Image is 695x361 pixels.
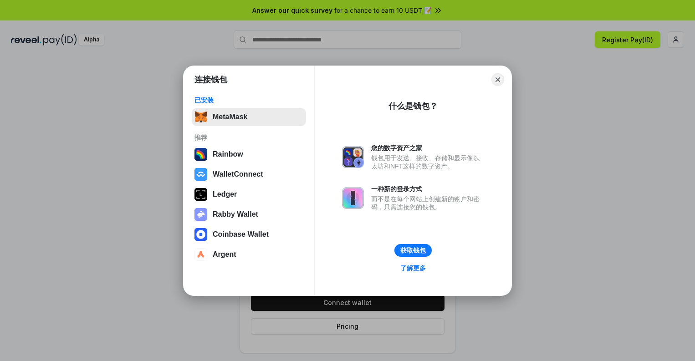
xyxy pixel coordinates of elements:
img: svg+xml,%3Csvg%20width%3D%2228%22%20height%3D%2228%22%20viewBox%3D%220%200%2028%2028%22%20fill%3D... [194,168,207,181]
div: 已安装 [194,96,303,104]
button: Coinbase Wallet [192,225,306,244]
img: svg+xml,%3Csvg%20width%3D%22120%22%20height%3D%22120%22%20viewBox%3D%220%200%20120%20120%22%20fil... [194,148,207,161]
img: svg+xml,%3Csvg%20xmlns%3D%22http%3A%2F%2Fwww.w3.org%2F2000%2Fsvg%22%20fill%3D%22none%22%20viewBox... [342,146,364,168]
button: Rainbow [192,145,306,163]
button: Argent [192,245,306,264]
div: 您的数字资产之家 [371,144,484,152]
div: 了解更多 [400,264,426,272]
div: 钱包用于发送、接收、存储和显示像以太坊和NFT这样的数字资产。 [371,154,484,170]
div: Argent [213,250,236,259]
div: Rabby Wallet [213,210,258,219]
img: svg+xml,%3Csvg%20xmlns%3D%22http%3A%2F%2Fwww.w3.org%2F2000%2Fsvg%22%20width%3D%2228%22%20height%3... [194,188,207,201]
div: 一种新的登录方式 [371,185,484,193]
img: svg+xml,%3Csvg%20width%3D%2228%22%20height%3D%2228%22%20viewBox%3D%220%200%2028%2028%22%20fill%3D... [194,228,207,241]
img: svg+xml,%3Csvg%20width%3D%2228%22%20height%3D%2228%22%20viewBox%3D%220%200%2028%2028%22%20fill%3D... [194,248,207,261]
button: Close [491,73,504,86]
div: 什么是钱包？ [388,101,438,112]
button: 获取钱包 [394,244,432,257]
img: svg+xml,%3Csvg%20fill%3D%22none%22%20height%3D%2233%22%20viewBox%3D%220%200%2035%2033%22%20width%... [194,111,207,123]
button: WalletConnect [192,165,306,183]
button: MetaMask [192,108,306,126]
div: Ledger [213,190,237,198]
div: MetaMask [213,113,247,121]
img: svg+xml,%3Csvg%20xmlns%3D%22http%3A%2F%2Fwww.w3.org%2F2000%2Fsvg%22%20fill%3D%22none%22%20viewBox... [342,187,364,209]
div: WalletConnect [213,170,263,178]
div: 获取钱包 [400,246,426,254]
div: 推荐 [194,133,303,142]
div: Coinbase Wallet [213,230,269,239]
button: Rabby Wallet [192,205,306,224]
div: Rainbow [213,150,243,158]
button: Ledger [192,185,306,203]
div: 而不是在每个网站上创建新的账户和密码，只需连接您的钱包。 [371,195,484,211]
img: svg+xml,%3Csvg%20xmlns%3D%22http%3A%2F%2Fwww.w3.org%2F2000%2Fsvg%22%20fill%3D%22none%22%20viewBox... [194,208,207,221]
a: 了解更多 [395,262,431,274]
h1: 连接钱包 [194,74,227,85]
